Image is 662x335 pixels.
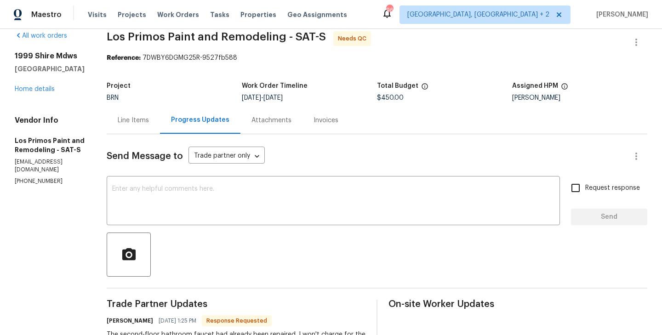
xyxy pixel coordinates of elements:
h5: Total Budget [377,83,418,89]
h5: Assigned HPM [512,83,558,89]
h5: Project [107,83,131,89]
span: Los Primos Paint and Remodeling - SAT-S [107,31,326,42]
span: Properties [240,10,276,19]
div: Line Items [118,116,149,125]
h5: Work Order Timeline [242,83,308,89]
span: [DATE] 1:25 PM [159,316,196,325]
span: The hpm assigned to this work order. [561,83,568,95]
span: Needs QC [338,34,370,43]
div: 7DWBY6DGMG25R-9527fb588 [107,53,647,62]
span: Maestro [31,10,62,19]
span: BRN [107,95,119,101]
span: [GEOGRAPHIC_DATA], [GEOGRAPHIC_DATA] + 2 [407,10,549,19]
span: The total cost of line items that have been proposed by Opendoor. This sum includes line items th... [421,83,428,95]
span: Tasks [210,11,229,18]
span: Request response [585,183,640,193]
span: Trade Partner Updates [107,300,365,309]
h5: [GEOGRAPHIC_DATA] [15,64,85,74]
div: Invoices [314,116,338,125]
a: All work orders [15,33,67,39]
span: Visits [88,10,107,19]
span: [DATE] [263,95,283,101]
div: [PERSON_NAME] [512,95,647,101]
span: Geo Assignments [287,10,347,19]
h4: Vendor Info [15,116,85,125]
h2: 1999 Shire Mdws [15,51,85,61]
p: [EMAIL_ADDRESS][DOMAIN_NAME] [15,158,85,174]
h6: [PERSON_NAME] [107,316,153,325]
span: Projects [118,10,146,19]
span: $450.00 [377,95,404,101]
h5: Los Primos Paint and Remodeling - SAT-S [15,136,85,154]
span: [PERSON_NAME] [593,10,648,19]
span: Work Orders [157,10,199,19]
span: On-site Worker Updates [388,300,647,309]
span: [DATE] [242,95,261,101]
div: Progress Updates [171,115,229,125]
div: 96 [386,6,393,15]
a: Home details [15,86,55,92]
span: Response Requested [203,316,271,325]
b: Reference: [107,55,141,61]
div: Attachments [251,116,291,125]
div: Trade partner only [188,149,265,164]
p: [PHONE_NUMBER] [15,177,85,185]
span: Send Message to [107,152,183,161]
span: - [242,95,283,101]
